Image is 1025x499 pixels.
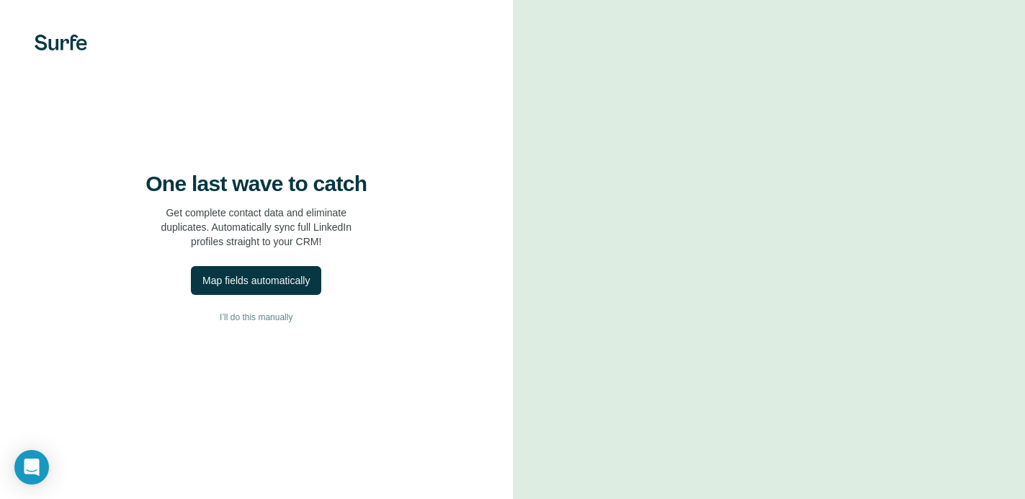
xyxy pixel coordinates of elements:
[146,171,367,197] h4: One last wave to catch
[29,306,484,328] button: I’ll do this manually
[191,266,321,295] button: Map fields automatically
[35,35,87,50] img: Surfe's logo
[161,206,352,249] p: Get complete contact data and eliminate duplicates. Automatically sync full LinkedIn profiles str...
[14,450,49,485] div: Open Intercom Messenger
[220,311,292,324] span: I’ll do this manually
[202,273,310,288] div: Map fields automatically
